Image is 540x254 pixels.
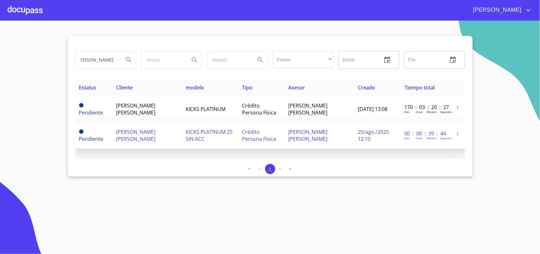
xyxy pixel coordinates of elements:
span: Pendiente [79,103,84,107]
span: Pendiente [79,135,103,142]
span: modelo [186,84,204,91]
button: Search [253,52,268,68]
input: search [76,51,119,68]
p: Minutos [427,110,437,114]
span: 25/ago./2025 12:10 [358,128,389,142]
p: Horas [416,110,423,114]
p: Segundos [440,136,452,140]
button: account of current user [469,5,532,15]
p: 170 : 03 : 20 : 27 [404,104,447,111]
span: Pendiente [79,109,103,116]
p: Segundos [440,110,452,114]
span: Crédito Persona Física [242,128,276,142]
span: Asesor [288,84,305,91]
input: search [207,51,250,68]
span: KICKS PLATINUM [186,106,226,113]
span: [PERSON_NAME] [PERSON_NAME] [116,128,155,142]
button: Search [121,52,136,68]
p: 00 : 00 : 39 : 44 [404,130,447,137]
span: Crédito Persona Física [242,102,276,116]
div: ​ [273,51,333,68]
span: Creado [358,84,376,91]
span: [PERSON_NAME] [PERSON_NAME] [288,102,327,116]
p: Dias [404,136,409,140]
span: Pendiente [79,129,84,134]
button: Search [187,52,202,68]
input: search [141,51,184,68]
span: Tiempo total [404,84,435,91]
span: Estatus [79,84,97,91]
button: 1 [265,164,275,174]
span: [DATE] 13:08 [358,106,388,113]
span: 1 [269,167,271,172]
p: Minutos [427,136,437,140]
span: [PERSON_NAME] [469,5,525,15]
span: Cliente [116,84,133,91]
span: Tipo [242,84,252,91]
p: Horas [416,136,423,140]
span: [PERSON_NAME] [PERSON_NAME] [116,102,155,116]
span: KICKS PLATINUM 25 SIN ACC [186,128,233,142]
p: Dias [404,110,409,114]
span: [PERSON_NAME] [PERSON_NAME] [288,128,327,142]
